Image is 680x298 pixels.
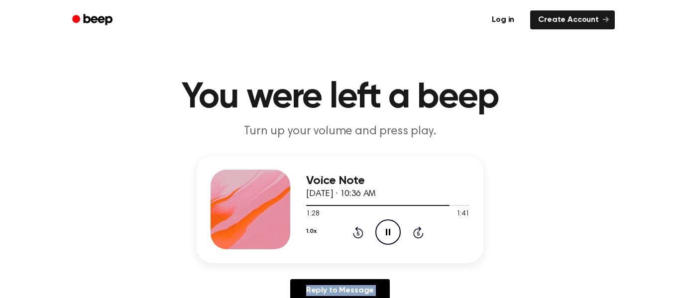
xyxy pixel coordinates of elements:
[65,10,121,30] a: Beep
[306,190,376,199] span: [DATE] · 10:36 AM
[306,223,316,240] button: 1.0x
[306,209,319,219] span: 1:28
[85,80,595,115] h1: You were left a beep
[456,209,469,219] span: 1:41
[530,10,615,29] a: Create Account
[306,174,469,188] h3: Voice Note
[482,8,524,31] a: Log in
[149,123,531,140] p: Turn up your volume and press play.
